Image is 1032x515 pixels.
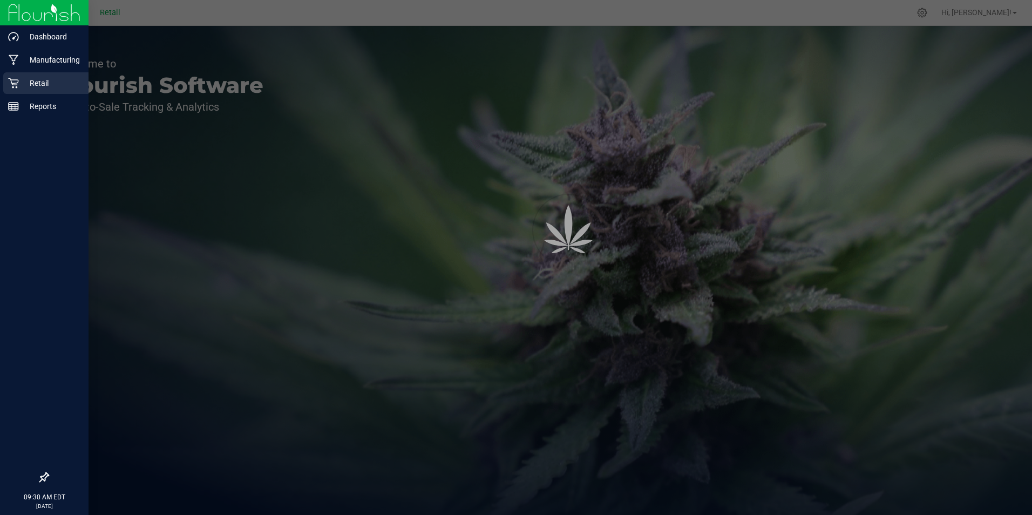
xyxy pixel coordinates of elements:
p: Manufacturing [19,53,84,66]
p: Dashboard [19,30,84,43]
p: [DATE] [5,502,84,510]
p: Reports [19,100,84,113]
inline-svg: Reports [8,101,19,112]
inline-svg: Manufacturing [8,55,19,65]
p: Retail [19,77,84,90]
inline-svg: Dashboard [8,31,19,42]
inline-svg: Retail [8,78,19,89]
p: 09:30 AM EDT [5,492,84,502]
